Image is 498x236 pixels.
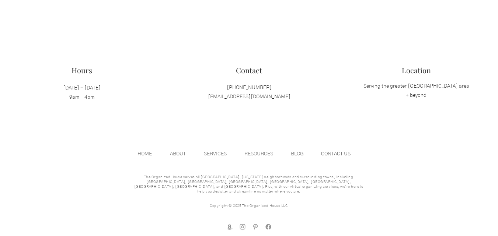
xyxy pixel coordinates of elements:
[287,148,317,159] a: BLOG
[166,148,189,159] p: ABOUT
[208,85,290,99] span: [PHONE_NUMBER] [EMAIL_ADDRESS][DOMAIN_NAME]
[226,223,272,230] ul: Social Bar
[63,85,101,100] span: [DATE] - [DATE] 9am - 4pm
[252,223,259,230] img: Pinterest
[134,175,363,193] span: The Organized House serves all [GEOGRAPHIC_DATA], [US_STATE] neighborhoods and surrounding towns,...
[226,223,233,230] img: amazon store front
[241,148,287,159] a: RESOURCES
[358,65,475,75] h6: Location
[200,148,241,159] a: SERVICES
[265,223,272,230] img: facebook
[317,148,354,159] p: CONTACT US
[134,148,156,159] p: HOME
[317,148,365,159] a: CONTACT US
[236,65,262,75] span: Contact
[134,148,166,159] a: HOME
[134,148,365,159] nav: Site
[208,85,290,99] a: [PHONE_NUMBER][EMAIL_ADDRESS][DOMAIN_NAME]
[239,223,246,230] img: Instagram
[363,84,469,89] span: Serving the greater [GEOGRAPHIC_DATA] area
[287,148,307,159] p: BLOG
[210,204,288,208] span: Copyright © 2025 The Organized House LLC
[241,148,277,159] p: RESOURCES
[200,148,230,159] p: SERVICES
[72,65,92,75] span: Hours
[166,148,200,159] a: ABOUT
[406,93,426,98] span: + beyond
